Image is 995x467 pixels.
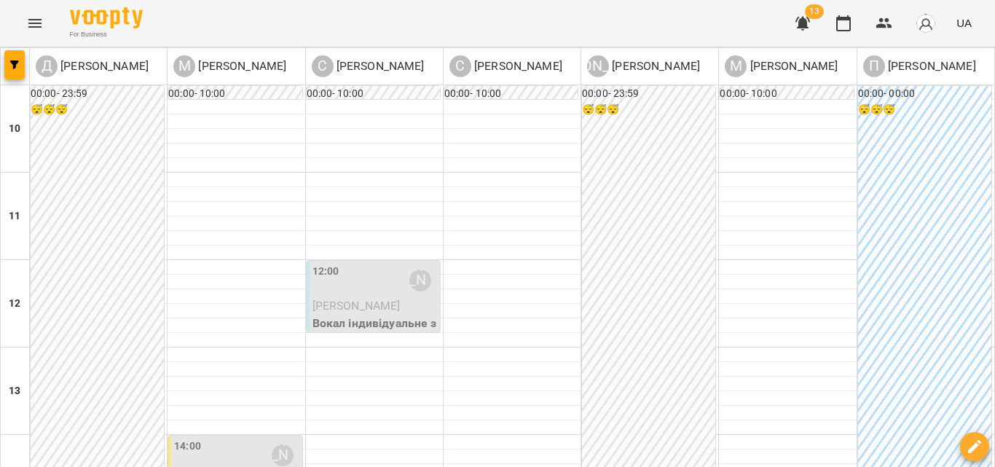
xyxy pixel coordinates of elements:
h6: 00:00 - 10:00 [307,86,440,102]
h6: 11 [9,208,20,224]
div: Савіцька Зоряна [312,55,425,77]
h6: 😴😴😴 [582,102,715,118]
h6: 😴😴😴 [31,102,164,118]
div: Антонюк Софія [587,55,700,77]
button: Menu [17,6,52,41]
h6: 00:00 - 10:00 [444,86,578,102]
p: [PERSON_NAME] [885,58,976,75]
p: [PERSON_NAME] [334,58,425,75]
div: Мельник Божена [725,55,838,77]
div: М [725,55,747,77]
a: С [PERSON_NAME] [312,55,425,77]
div: Савіцька Зоряна [409,270,431,291]
p: [PERSON_NAME] [58,58,149,75]
div: [PERSON_NAME] [587,55,609,77]
div: Марченкова Анастасія [173,55,286,77]
h6: 00:00 - 23:59 [582,86,715,102]
div: Слободян Андрій [449,55,562,77]
label: 12:00 [312,264,339,280]
h6: 12 [9,296,20,312]
h6: 13 [9,383,20,399]
a: [PERSON_NAME] [PERSON_NAME] [587,55,700,77]
div: Марченкова Анастасія [272,444,294,466]
a: С [PERSON_NAME] [449,55,562,77]
span: UA [956,15,972,31]
div: Полтавцева Наталя [863,55,976,77]
h6: 00:00 - 10:00 [720,86,853,102]
p: [PERSON_NAME] [471,58,562,75]
div: Д [36,55,58,77]
p: Вокал індивідуальне заняття (50 хвилин) [312,315,437,349]
div: П [863,55,885,77]
a: М [PERSON_NAME] [173,55,286,77]
div: М [173,55,195,77]
a: П [PERSON_NAME] [863,55,976,77]
h6: 10 [9,121,20,137]
div: С [449,55,471,77]
span: For Business [70,30,143,39]
a: Д [PERSON_NAME] [36,55,149,77]
h6: 00:00 - 00:00 [858,86,991,102]
a: М [PERSON_NAME] [725,55,838,77]
img: Voopty Logo [70,7,143,28]
h6: 00:00 - 23:59 [31,86,164,102]
p: [PERSON_NAME] [195,58,286,75]
p: [PERSON_NAME] [609,58,700,75]
p: [PERSON_NAME] [747,58,838,75]
button: UA [951,9,978,36]
div: С [312,55,334,77]
img: avatar_s.png [916,13,936,34]
label: 14:00 [174,439,201,455]
h6: 😴😴😴 [858,102,991,118]
div: Дробна Уляна [36,55,149,77]
span: 13 [805,4,824,19]
h6: 00:00 - 10:00 [168,86,302,102]
span: [PERSON_NAME] [312,299,401,313]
